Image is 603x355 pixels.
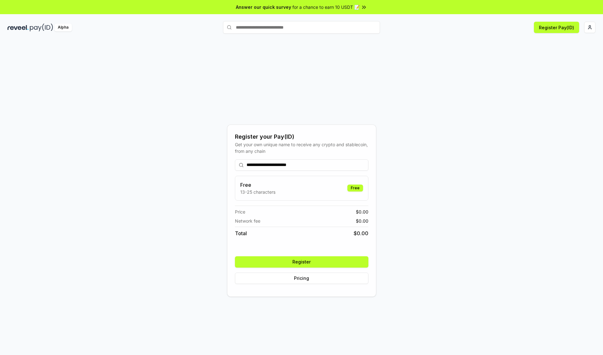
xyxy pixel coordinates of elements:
[356,208,368,215] span: $ 0.00
[356,218,368,224] span: $ 0.00
[235,230,247,237] span: Total
[235,256,368,268] button: Register
[54,24,72,31] div: Alpha
[347,185,363,191] div: Free
[534,22,579,33] button: Register Pay(ID)
[30,24,53,31] img: pay_id
[235,132,368,141] div: Register your Pay(ID)
[235,208,245,215] span: Price
[354,230,368,237] span: $ 0.00
[235,273,368,284] button: Pricing
[235,218,260,224] span: Network fee
[236,4,291,10] span: Answer our quick survey
[8,24,29,31] img: reveel_dark
[235,141,368,154] div: Get your own unique name to receive any crypto and stablecoin, from any chain
[240,181,275,189] h3: Free
[292,4,360,10] span: for a chance to earn 10 USDT 📝
[240,189,275,195] p: 13-25 characters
